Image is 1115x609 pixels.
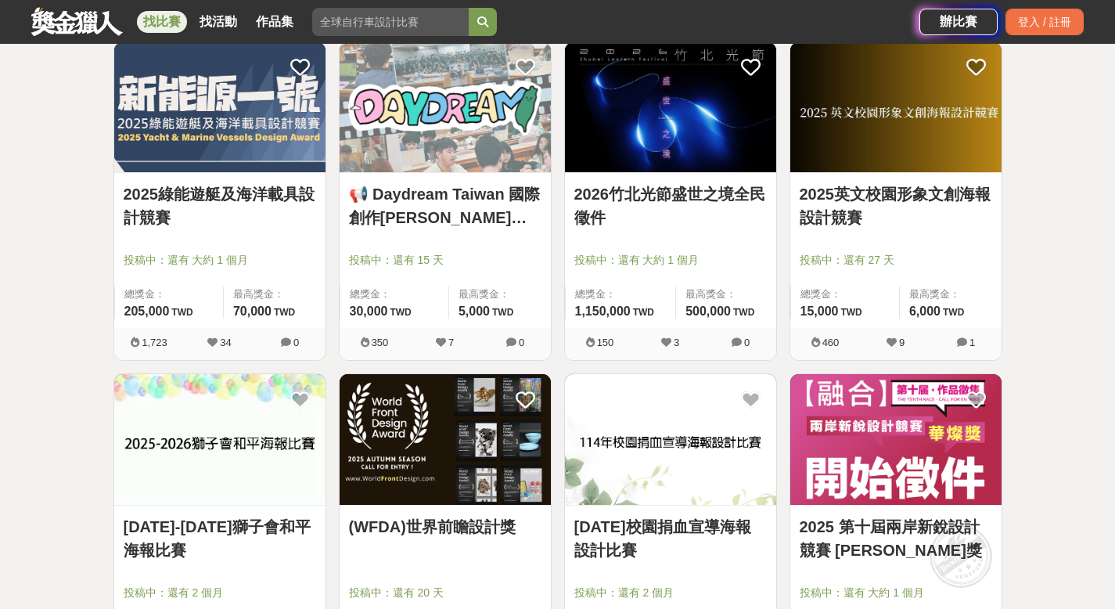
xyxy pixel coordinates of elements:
span: 1,723 [142,337,167,348]
span: 投稿中：還有 2 個月 [574,585,767,601]
a: Cover Image [114,42,326,174]
span: 460 [822,337,840,348]
span: 30,000 [350,304,388,318]
span: TWD [390,307,411,318]
span: 投稿中：還有 15 天 [349,252,541,268]
a: Cover Image [790,42,1002,174]
a: 2026竹北光節盛世之境全民徵件 [574,182,767,229]
div: 登入 / 註冊 [1005,9,1084,35]
span: 總獎金： [350,286,439,302]
a: [DATE]校園捐血宣導海報設計比賽 [574,515,767,562]
a: 2025綠能遊艇及海洋載具設計競賽 [124,182,316,229]
span: 投稿中：還有 大約 1 個月 [574,252,767,268]
span: 投稿中：還有 27 天 [800,252,992,268]
img: Cover Image [340,42,551,173]
a: [DATE]-[DATE]獅子會和平海報比賽 [124,515,316,562]
span: 7 [448,337,454,348]
img: Cover Image [565,374,776,505]
span: 總獎金： [800,286,890,302]
span: 投稿中：還有 2 個月 [124,585,316,601]
span: TWD [733,307,754,318]
span: 投稿中：還有 20 天 [349,585,541,601]
a: 找比賽 [137,11,187,33]
input: 全球自行車設計比賽 [312,8,469,36]
a: Cover Image [340,42,551,174]
span: 3 [674,337,679,348]
a: 2025英文校園形象文創海報設計競賽 [800,182,992,229]
span: 投稿中：還有 大約 1 個月 [124,252,316,268]
span: 15,000 [800,304,839,318]
a: 作品集 [250,11,300,33]
img: Cover Image [114,42,326,173]
a: (WFDA)世界前瞻設計獎 [349,515,541,539]
span: 500,000 [685,304,731,318]
img: Cover Image [790,42,1002,173]
a: 📢 Daydream Taiwan 國際創作[PERSON_NAME]天做出人生的第一款遊戲吧！ [349,182,541,229]
span: TWD [274,307,295,318]
span: 34 [220,337,231,348]
a: 2025 第十屆兩岸新銳設計競賽 [PERSON_NAME]獎 [800,515,992,562]
span: TWD [943,307,964,318]
span: 5,000 [459,304,490,318]
span: 最高獎金： [909,286,992,302]
a: 找活動 [193,11,243,33]
span: 205,000 [124,304,170,318]
img: Cover Image [114,374,326,505]
span: 9 [899,337,905,348]
span: 0 [293,337,299,348]
a: Cover Image [565,42,776,174]
span: 150 [597,337,614,348]
span: 1 [969,337,975,348]
img: Cover Image [565,42,776,173]
span: 總獎金： [575,286,667,302]
span: TWD [633,307,654,318]
span: 350 [372,337,389,348]
span: TWD [840,307,861,318]
span: 0 [744,337,750,348]
span: 最高獎金： [459,286,541,302]
span: 最高獎金： [685,286,766,302]
img: Cover Image [340,374,551,505]
span: 1,150,000 [575,304,631,318]
span: 總獎金： [124,286,214,302]
span: 投稿中：還有 大約 1 個月 [800,585,992,601]
span: 0 [519,337,524,348]
span: 6,000 [909,304,941,318]
span: TWD [171,307,192,318]
span: TWD [492,307,513,318]
span: 最高獎金： [233,286,316,302]
span: 70,000 [233,304,272,318]
a: 辦比賽 [919,9,998,35]
img: Cover Image [790,374,1002,505]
